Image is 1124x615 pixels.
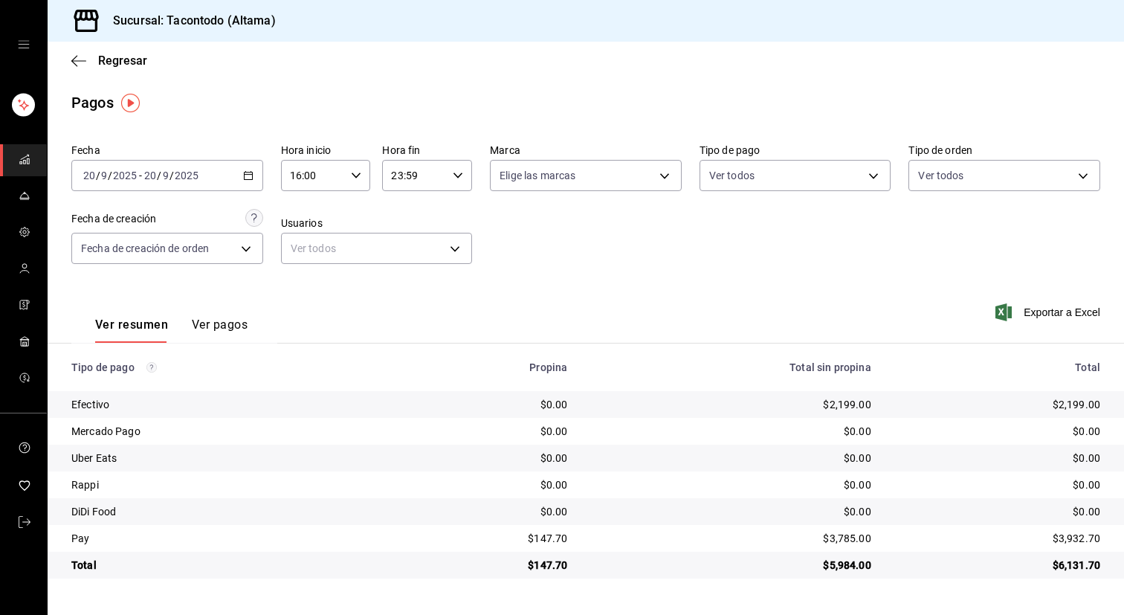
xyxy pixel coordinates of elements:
[895,451,1100,466] div: $0.00
[71,504,385,519] div: DiDi Food
[591,558,871,573] div: $5,984.00
[409,504,567,519] div: $0.00
[146,362,157,373] svg: Los pagos realizados con Pay y otras terminales son montos brutos.
[71,477,385,492] div: Rappi
[895,558,1100,573] div: $6,131.70
[96,170,100,181] span: /
[591,504,871,519] div: $0.00
[71,531,385,546] div: Pay
[71,558,385,573] div: Total
[71,91,114,114] div: Pagos
[895,361,1100,373] div: Total
[409,424,567,439] div: $0.00
[174,170,199,181] input: ----
[162,170,169,181] input: --
[281,145,371,155] label: Hora inicio
[591,477,871,492] div: $0.00
[108,170,112,181] span: /
[100,170,108,181] input: --
[71,211,156,227] div: Fecha de creación
[591,451,871,466] div: $0.00
[908,145,1100,155] label: Tipo de orden
[121,94,140,112] img: Tooltip marker
[18,39,30,51] button: open drawer
[591,531,871,546] div: $3,785.00
[895,424,1100,439] div: $0.00
[895,531,1100,546] div: $3,932.70
[918,168,963,183] span: Ver todos
[382,145,472,155] label: Hora fin
[591,361,871,373] div: Total sin propina
[101,12,276,30] h3: Sucursal: Tacontodo (Altama)
[169,170,174,181] span: /
[83,170,96,181] input: --
[95,318,248,343] div: navigation tabs
[71,397,385,412] div: Efectivo
[409,531,567,546] div: $147.70
[71,54,147,68] button: Regresar
[71,451,385,466] div: Uber Eats
[139,170,142,181] span: -
[409,397,567,412] div: $0.00
[700,145,891,155] label: Tipo de pago
[71,145,263,155] label: Fecha
[895,477,1100,492] div: $0.00
[281,233,473,264] div: Ver todos
[71,361,385,373] div: Tipo de pago
[409,451,567,466] div: $0.00
[709,168,755,183] span: Ver todos
[409,558,567,573] div: $147.70
[71,424,385,439] div: Mercado Pago
[192,318,248,343] button: Ver pagos
[500,168,575,183] span: Elige las marcas
[591,424,871,439] div: $0.00
[998,303,1100,321] button: Exportar a Excel
[81,241,209,256] span: Fecha de creación de orden
[490,145,682,155] label: Marca
[157,170,161,181] span: /
[895,504,1100,519] div: $0.00
[591,397,871,412] div: $2,199.00
[98,54,147,68] span: Regresar
[112,170,138,181] input: ----
[95,318,168,343] button: Ver resumen
[281,218,473,228] label: Usuarios
[409,477,567,492] div: $0.00
[895,397,1100,412] div: $2,199.00
[409,361,567,373] div: Propina
[143,170,157,181] input: --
